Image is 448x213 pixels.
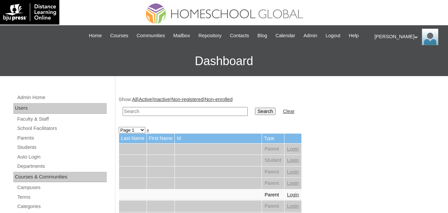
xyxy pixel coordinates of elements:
a: Calendar [272,32,298,40]
a: Inactive [153,97,170,102]
span: Contacts [230,32,249,40]
div: Show: | | | | [119,96,441,120]
a: Help [346,32,362,40]
a: Login [287,192,299,197]
a: Contacts [226,32,252,40]
h3: Dashboard [3,46,445,76]
td: Parent [262,144,284,155]
div: [PERSON_NAME] [374,29,441,45]
div: Courses & Communities [13,172,107,182]
a: Categories [17,202,107,211]
span: Mailbox [173,32,190,40]
td: Type [262,134,284,143]
a: Login [287,146,299,152]
a: All [132,97,137,102]
td: Parent [262,178,284,189]
div: Users [13,103,107,114]
span: Help [349,32,359,40]
a: Blog [254,32,270,40]
img: Ariane Ebuen [422,29,438,45]
td: Parent [262,201,284,212]
span: Communities [137,32,165,40]
a: Non-registered [171,97,204,102]
a: » [147,127,149,133]
a: Terms [17,193,107,201]
td: Last Name [119,134,147,143]
span: Blog [257,32,267,40]
span: Calendar [276,32,295,40]
a: Mailbox [170,32,194,40]
a: Communities [133,32,168,40]
a: Clear [283,109,294,114]
img: logo-white.png [3,3,56,21]
a: School Facilitators [17,124,107,133]
td: Id [175,134,262,143]
input: Search [123,107,248,116]
a: Faculty & Staff [17,115,107,123]
span: Logout [326,32,341,40]
a: Students [17,143,107,152]
input: Search [255,108,276,115]
td: Parent [262,166,284,178]
a: Departments [17,162,107,170]
a: Logout [322,32,344,40]
td: Parent [262,189,284,201]
td: Student [262,155,284,166]
a: Campuses [17,183,107,192]
span: Admin [303,32,317,40]
span: Home [89,32,102,40]
span: Courses [110,32,128,40]
a: Login [287,203,299,209]
a: Courses [107,32,132,40]
a: Repository [195,32,225,40]
a: Home [86,32,105,40]
a: Admin Home [17,93,107,102]
a: Auto Login [17,153,107,161]
span: Repository [198,32,222,40]
a: Login [287,158,299,163]
a: Active [139,97,152,102]
a: Login [287,180,299,186]
a: Non-enrolled [205,97,232,102]
a: Admin [300,32,321,40]
a: Login [287,169,299,174]
a: Parents [17,134,107,142]
td: First Name [147,134,175,143]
